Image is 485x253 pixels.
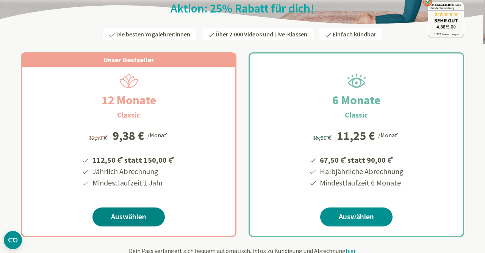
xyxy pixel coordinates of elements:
[91,166,175,177] li: Jährlich Abrechnung
[216,30,307,38] span: Über 2.000 Videos und Live-Klassen
[91,153,175,166] li: 112,50 € statt 150,00 €
[313,134,333,141] span: 15,00 €
[319,153,404,166] li: 67,50 € statt 90,00 €
[91,177,175,189] li: Mindestlaufzeit 1 Jahr
[147,130,169,140] div: /Monat
[21,1,464,16] h2: Aktion: 25% Rabatt für dich!
[320,207,393,226] a: Auswählen
[103,55,154,64] span: Unser Bestseller
[83,91,174,109] h2: 12 Monate
[116,30,190,38] span: Die besten Yogalehrer:innen
[378,130,400,140] div: /Monat
[345,109,368,121] h3: Classic
[319,166,404,177] li: Halbjährliche Abrechnung
[4,231,22,249] button: CMP-Widget öffnen
[314,91,399,109] h2: 6 Monate
[117,109,140,121] h3: Classic
[113,130,144,142] div: 9,38 €
[319,177,404,189] li: Mindestlaufzeit 6 Monate
[333,30,376,38] span: Einfach kündbar
[92,207,165,226] a: Auswählen
[89,134,109,141] span: 12,50 €
[337,130,375,142] div: 11,25 €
